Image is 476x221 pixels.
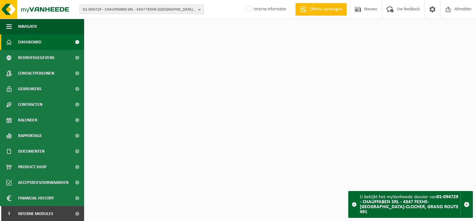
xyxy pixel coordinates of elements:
[18,175,69,190] span: Acceptatievoorwaarden
[18,97,42,112] span: Contracten
[18,81,41,97] span: Gebruikers
[79,5,204,14] button: 01-094729 - CHAUFFABEN SRL - 4347 FEXHE-[GEOGRAPHIC_DATA]-CLOCHER, GRAND ROUTE 491
[295,3,347,16] a: Offerte aanvragen
[245,5,286,14] label: Interne informatie
[18,144,45,159] span: Documenten
[18,159,46,175] span: Product Shop
[18,112,37,128] span: Kalender
[83,5,196,14] span: 01-094729 - CHAUFFABEN SRL - 4347 FEXHE-[GEOGRAPHIC_DATA]-CLOCHER, GRAND ROUTE 491
[360,191,460,218] div: U bekijkt het myVanheede dossier van
[18,50,55,66] span: Bedrijfsgegevens
[308,6,344,12] span: Offerte aanvragen
[18,190,54,206] span: Financial History
[18,128,42,144] span: Rapportage
[18,19,37,34] span: Navigatie
[18,34,41,50] span: Dashboard
[18,66,54,81] span: Contactpersonen
[360,194,459,214] strong: 01-094729 - CHAUFFABEN SRL - 4347 FEXHE-[GEOGRAPHIC_DATA]-CLOCHER, GRAND ROUTE 491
